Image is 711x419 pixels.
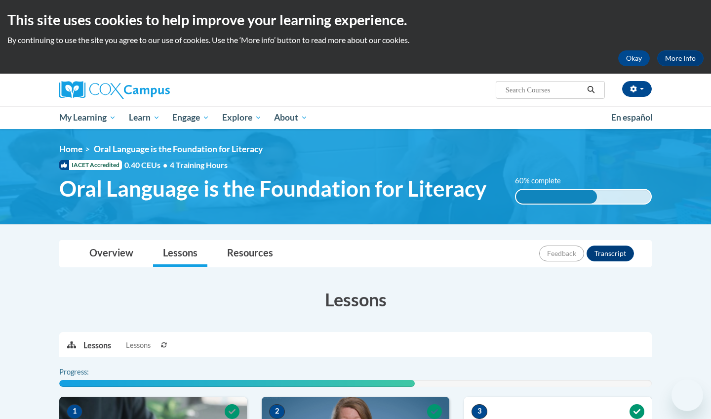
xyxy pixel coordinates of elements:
span: 2 [269,404,285,419]
span: Oral Language is the Foundation for Literacy [94,144,263,154]
span: Explore [222,112,262,124]
button: Okay [618,50,650,66]
a: Resources [217,241,283,267]
span: My Learning [59,112,116,124]
img: Cox Campus [59,81,170,99]
span: Engage [172,112,209,124]
button: Feedback [539,246,584,261]
a: About [268,106,315,129]
div: 60% complete [516,190,597,204]
span: En español [611,112,653,123]
button: Account Settings [622,81,652,97]
p: By continuing to use the site you agree to our use of cookies. Use the ‘More info’ button to read... [7,35,704,45]
a: Lessons [153,241,207,267]
span: IACET Accredited [59,160,122,170]
label: Progress: [59,367,116,377]
a: More Info [657,50,704,66]
iframe: Button to launch messaging window [671,379,703,411]
a: Learn [122,106,166,129]
span: 3 [472,404,487,419]
a: En español [605,107,659,128]
a: My Learning [53,106,122,129]
button: Transcript [587,246,634,261]
button: Search [584,84,598,96]
h3: Lessons [59,287,652,312]
span: Learn [129,112,160,124]
input: Search Courses [505,84,584,96]
div: Main menu [44,106,667,129]
p: Lessons [83,340,111,351]
span: 0.40 CEUs [124,160,170,170]
span: Lessons [126,340,151,351]
span: 4 Training Hours [170,160,228,169]
a: Explore [216,106,268,129]
label: 60% complete [515,175,572,186]
a: Cox Campus [59,81,247,99]
span: 1 [67,404,82,419]
a: Home [59,144,82,154]
span: Oral Language is the Foundation for Literacy [59,175,486,202]
span: About [274,112,308,124]
a: Overview [79,241,143,267]
a: Engage [166,106,216,129]
h2: This site uses cookies to help improve your learning experience. [7,10,704,30]
span: • [163,160,167,169]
